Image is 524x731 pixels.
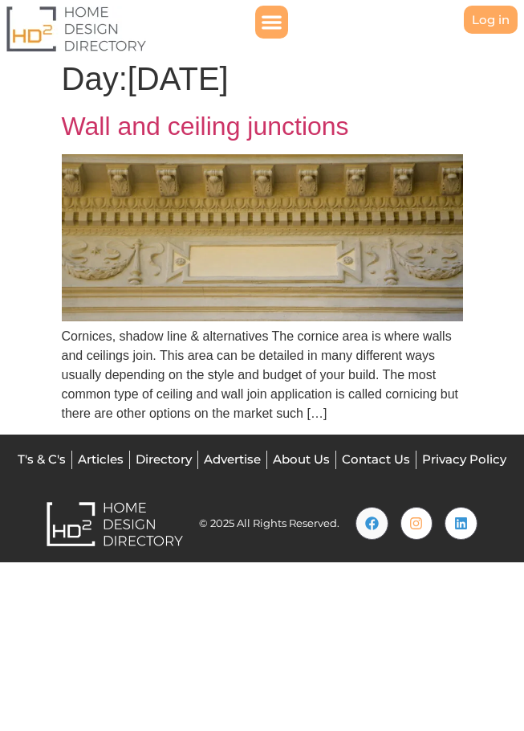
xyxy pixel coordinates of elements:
a: Directory [136,451,192,469]
a: Articles [78,451,124,469]
p: Cornices, shadow line & alternatives The cornice area is where walls and ceilings join. This area... [62,327,463,423]
div: Menu Toggle [255,6,288,39]
a: Wall and ceiling junctions [62,112,349,141]
a: Contact Us [342,451,410,469]
span: [DATE] [128,61,229,96]
a: About Us [273,451,330,469]
a: T's & C's [18,451,66,469]
h1: Day: [62,59,463,98]
h2: © 2025 All Rights Reserved. [199,518,339,529]
img: Wall & Ceiling Cornice [62,154,463,321]
a: Privacy Policy [422,451,506,469]
a: Advertise [204,451,261,469]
